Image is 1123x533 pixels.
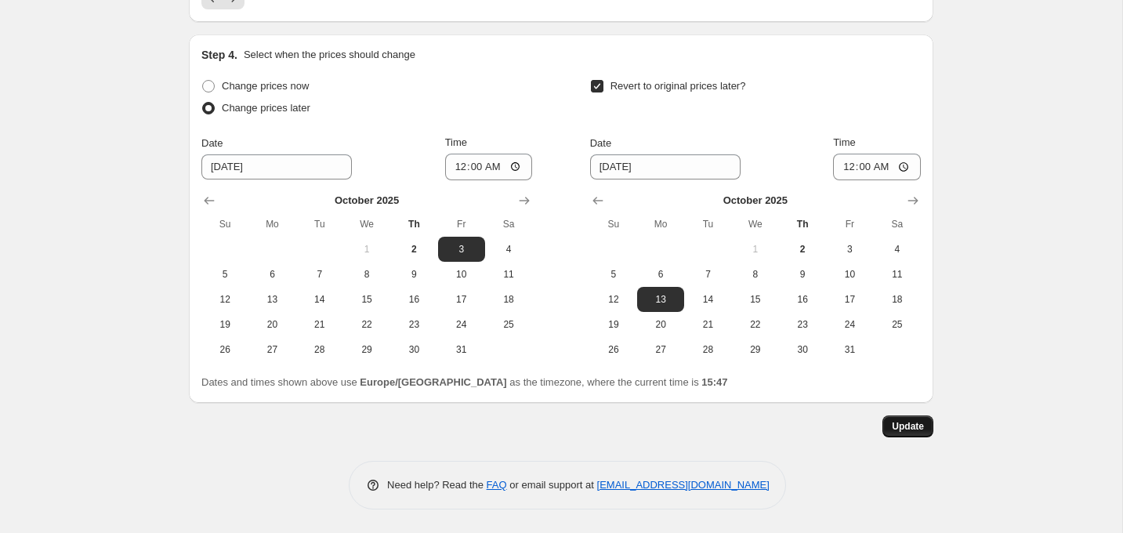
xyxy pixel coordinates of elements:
[590,154,741,179] input: 10/2/2025
[590,137,611,149] span: Date
[397,218,431,230] span: Th
[637,262,684,287] button: Monday October 6 2025
[779,287,826,312] button: Thursday October 16 2025
[880,293,915,306] span: 18
[198,190,220,212] button: Show previous month, September 2025
[255,343,289,356] span: 27
[244,47,415,63] p: Select when the prices should change
[690,293,725,306] span: 14
[485,212,532,237] th: Saturday
[485,287,532,312] button: Saturday October 18 2025
[880,218,915,230] span: Sa
[343,337,390,362] button: Wednesday October 29 2025
[690,318,725,331] span: 21
[880,268,915,281] span: 11
[826,212,873,237] th: Friday
[491,243,526,256] span: 4
[302,268,337,281] span: 7
[874,262,921,287] button: Saturday October 11 2025
[208,218,242,230] span: Su
[350,218,384,230] span: We
[732,262,779,287] button: Wednesday October 8 2025
[201,137,223,149] span: Date
[248,262,295,287] button: Monday October 6 2025
[438,212,485,237] th: Friday
[637,312,684,337] button: Monday October 20 2025
[684,212,731,237] th: Tuesday
[732,312,779,337] button: Wednesday October 22 2025
[832,293,867,306] span: 17
[874,237,921,262] button: Saturday October 4 2025
[637,287,684,312] button: Monday October 13 2025
[732,212,779,237] th: Wednesday
[201,337,248,362] button: Sunday October 26 2025
[222,102,310,114] span: Change prices later
[779,312,826,337] button: Thursday October 23 2025
[390,312,437,337] button: Thursday October 23 2025
[397,293,431,306] span: 16
[892,420,924,433] span: Update
[590,312,637,337] button: Sunday October 19 2025
[590,287,637,312] button: Sunday October 12 2025
[444,218,479,230] span: Fr
[397,318,431,331] span: 23
[444,268,479,281] span: 10
[444,243,479,256] span: 3
[350,293,384,306] span: 15
[738,293,773,306] span: 15
[485,237,532,262] button: Saturday October 4 2025
[513,190,535,212] button: Show next month, November 2025
[590,262,637,287] button: Sunday October 5 2025
[248,212,295,237] th: Monday
[785,318,820,331] span: 23
[302,318,337,331] span: 21
[248,337,295,362] button: Monday October 27 2025
[785,218,820,230] span: Th
[201,376,728,388] span: Dates and times shown above use as the timezone, where the current time is
[732,287,779,312] button: Wednesday October 15 2025
[738,318,773,331] span: 22
[785,343,820,356] span: 30
[833,136,855,148] span: Time
[832,318,867,331] span: 24
[201,312,248,337] button: Sunday October 19 2025
[738,343,773,356] span: 29
[438,262,485,287] button: Friday October 10 2025
[738,243,773,256] span: 1
[590,337,637,362] button: Sunday October 26 2025
[596,318,631,331] span: 19
[438,312,485,337] button: Friday October 24 2025
[444,318,479,331] span: 24
[738,268,773,281] span: 8
[779,337,826,362] button: Thursday October 30 2025
[390,337,437,362] button: Thursday October 30 2025
[296,212,343,237] th: Tuesday
[880,243,915,256] span: 4
[507,479,597,491] span: or email support at
[201,47,237,63] h2: Step 4.
[296,337,343,362] button: Tuesday October 28 2025
[684,337,731,362] button: Tuesday October 28 2025
[438,337,485,362] button: Friday October 31 2025
[690,343,725,356] span: 28
[684,262,731,287] button: Tuesday October 7 2025
[296,262,343,287] button: Tuesday October 7 2025
[491,318,526,331] span: 25
[397,268,431,281] span: 9
[596,218,631,230] span: Su
[785,268,820,281] span: 9
[248,287,295,312] button: Monday October 13 2025
[343,287,390,312] button: Wednesday October 15 2025
[222,80,309,92] span: Change prices now
[444,343,479,356] span: 31
[390,237,437,262] button: Today Thursday October 2 2025
[485,312,532,337] button: Saturday October 25 2025
[302,293,337,306] span: 14
[833,154,921,180] input: 12:00
[487,479,507,491] a: FAQ
[826,237,873,262] button: Friday October 3 2025
[343,262,390,287] button: Wednesday October 8 2025
[826,287,873,312] button: Friday October 17 2025
[387,479,487,491] span: Need help? Read the
[343,312,390,337] button: Wednesday October 22 2025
